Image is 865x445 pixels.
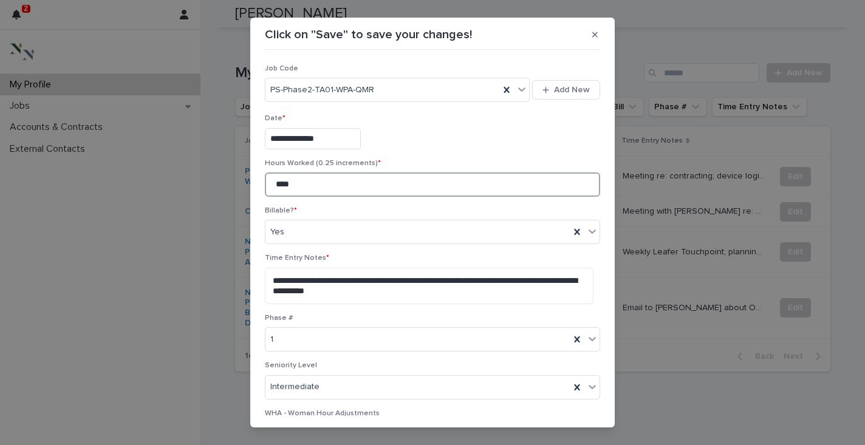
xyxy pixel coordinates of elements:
[270,381,320,393] span: Intermediate
[265,27,472,42] p: Click on "Save" to save your changes!
[265,115,285,122] span: Date
[265,362,317,369] span: Seniority Level
[265,410,380,417] span: WHA - Woman Hour Adjustments
[270,333,273,346] span: 1
[265,314,293,322] span: Phase #
[265,254,329,262] span: Time Entry Notes
[270,226,284,239] span: Yes
[270,84,374,97] span: PS-Phase2-TA01-WPA-QMR
[265,65,298,72] span: Job Code
[554,86,590,94] span: Add New
[265,160,381,167] span: Hours Worked (0.25 increments)
[265,207,297,214] span: Billable?
[532,80,600,100] button: Add New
